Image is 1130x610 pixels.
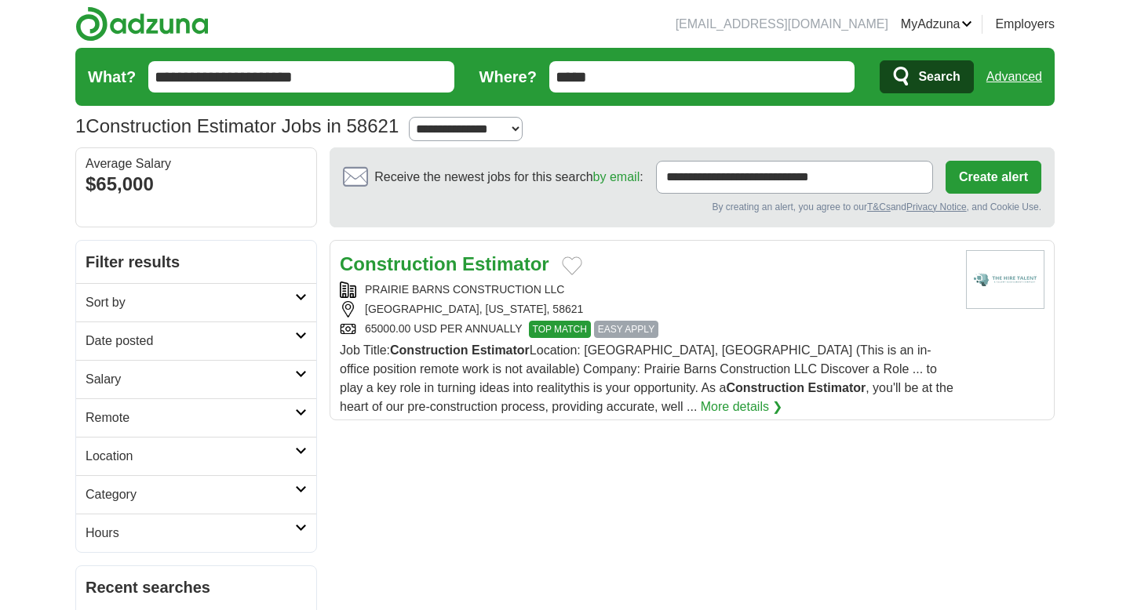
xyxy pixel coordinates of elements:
h2: Salary [86,370,295,389]
h2: Remote [86,408,295,427]
a: Salary [76,360,316,398]
button: Add to favorite jobs [562,256,582,275]
span: Receive the newest jobs for this search : [374,168,643,187]
a: T&Cs [867,202,891,212]
a: Remote [76,398,316,437]
strong: Estimator [462,253,549,274]
a: Category [76,475,316,514]
img: Adzuna logo [75,6,209,42]
a: Sort by [76,283,316,321]
img: Company logo [966,250,1044,309]
a: Employers [995,15,1055,34]
div: PRAIRIE BARNS CONSTRUCTION LLC [340,281,953,298]
a: Privacy Notice [906,202,967,212]
div: Average Salary [86,158,307,170]
h2: Sort by [86,293,295,312]
strong: Construction [390,343,468,357]
strong: Estimator [807,381,866,394]
div: [GEOGRAPHIC_DATA], [US_STATE], 58621 [340,301,953,318]
h1: Construction Estimator Jobs in 58621 [75,115,399,136]
span: EASY APPLY [594,321,658,338]
a: Location [76,437,316,475]
button: Create alert [946,161,1041,194]
a: More details ❯ [701,398,783,416]
label: Where? [479,65,537,89]
a: Hours [76,514,316,552]
a: Advanced [986,61,1042,93]
div: By creating an alert, you agree to our and , and Cookie Use. [343,200,1041,214]
h2: Hours [86,524,295,543]
h2: Category [86,485,295,504]
strong: Construction [340,253,457,274]
h2: Date posted [86,332,295,350]
button: Search [880,60,973,93]
a: Date posted [76,321,316,360]
div: 65000.00 USD PER ANNUALLY [340,321,953,338]
span: Search [918,61,960,93]
a: by email [593,170,640,183]
label: What? [88,65,136,89]
strong: Construction [726,381,804,394]
a: MyAdzuna [901,15,973,34]
span: 1 [75,112,86,140]
strong: Estimator [472,343,530,357]
span: Job Title: Location: [GEOGRAPHIC_DATA], [GEOGRAPHIC_DATA] (This is an in-office position remote w... [340,343,953,413]
li: [EMAIL_ADDRESS][DOMAIN_NAME] [676,15,888,34]
h2: Location [86,447,295,466]
h2: Filter results [76,241,316,283]
span: TOP MATCH [529,321,591,338]
h2: Recent searches [86,576,307,599]
a: Construction Estimator [340,253,549,274]
div: $65,000 [86,170,307,198]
